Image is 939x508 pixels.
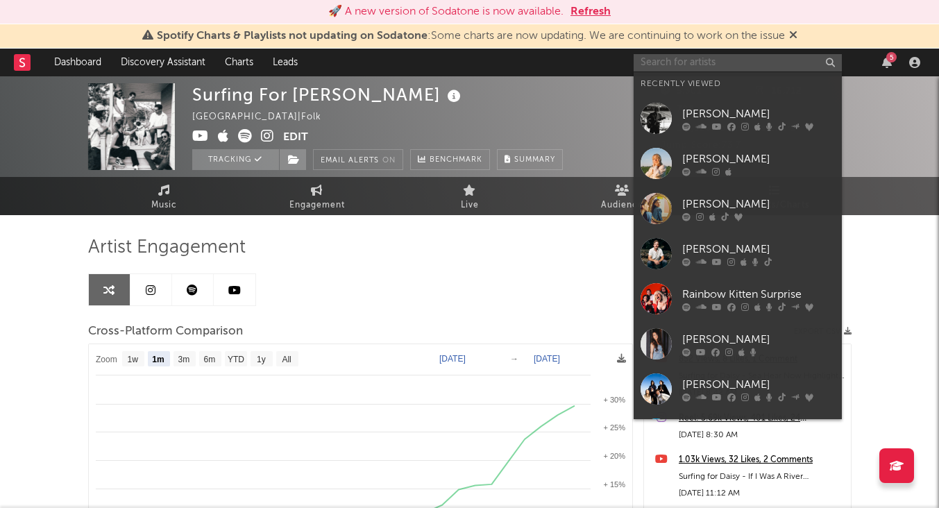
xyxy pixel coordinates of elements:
span: Summary [514,156,555,164]
div: 5 [886,52,897,62]
div: [PERSON_NAME] [682,331,835,348]
span: Cross-Platform Comparison [88,323,243,340]
span: : Some charts are now updating. We are continuing to work on the issue [157,31,785,42]
button: Summary [497,149,563,170]
div: [GEOGRAPHIC_DATA] | Folk [192,109,337,126]
text: Zoom [96,355,117,364]
a: [PERSON_NAME] [634,186,842,231]
div: Surfing for Daisy - If I Was A River #originalmusic #stripped #folkrock [679,468,844,485]
div: 🚀 A new version of Sodatone is now available. [328,3,564,20]
text: 3m [178,355,189,364]
text: 1w [127,355,138,364]
button: Tracking [192,149,279,170]
a: Dashboard [44,49,111,76]
div: [PERSON_NAME] [682,151,835,167]
text: + 25% [603,423,625,432]
span: Audience [601,197,643,214]
text: + 15% [603,480,625,489]
a: [PERSON_NAME] [634,321,842,366]
span: Artist Engagement [88,239,246,256]
span: Benchmark [430,152,482,169]
div: Surfing for Daisy - Sea Hear Now Highlight #festival #music #rock [679,368,844,384]
button: 5 [882,57,892,68]
div: Recently Viewed [641,76,835,92]
button: Email AlertsOn [313,149,403,170]
span: Live [461,197,479,214]
text: + 20% [603,452,625,460]
span: Spotify Charts & Playlists not updating on Sodatone [157,31,428,42]
a: 1.03k Views, 32 Likes, 2 Comments [679,452,844,468]
text: All [282,355,291,364]
text: [DATE] [534,354,560,364]
div: [PERSON_NAME] [682,105,835,122]
div: [DATE] 8:30 AM [679,427,844,443]
div: [DATE] 11:12 AM [679,485,844,502]
div: [PERSON_NAME] [682,241,835,257]
a: [PERSON_NAME] [634,231,842,276]
a: [PERSON_NAME] [634,366,842,412]
a: [PERSON_NAME] [634,141,842,186]
a: Engagement [241,177,394,215]
span: Engagement [289,197,345,214]
a: Leads [263,49,307,76]
span: Music [151,197,177,214]
a: Rainbow Kitten Surprise [634,276,842,321]
div: Surfing For [PERSON_NAME] [192,83,464,106]
text: + 30% [603,396,625,404]
text: YTD [227,355,244,364]
div: [PERSON_NAME] [682,376,835,393]
text: 6m [203,355,215,364]
em: On [382,157,396,164]
text: [DATE] [439,354,466,364]
a: West 22nd [634,412,842,457]
text: 1y [257,355,266,364]
text: 1m [152,355,164,364]
div: Rainbow Kitten Surprise [682,286,835,303]
span: Dismiss [789,31,797,42]
text: → [510,354,518,364]
div: [DATE] 8:42 AM [679,384,844,401]
a: Audience [546,177,699,215]
input: Search for artists [634,54,842,71]
button: Refresh [570,3,611,20]
button: Edit [283,129,308,146]
a: [PERSON_NAME] [634,96,842,141]
a: Benchmark [410,149,490,170]
a: Charts [215,49,263,76]
a: Music [88,177,241,215]
a: Discovery Assistant [111,49,215,76]
div: [PERSON_NAME] [682,196,835,212]
a: Live [394,177,546,215]
a: 852 Views, 8 Likes, 1 Comment [679,351,844,368]
a: Reel: 5.69k Views, 401 Likes, 24 Comments [679,410,844,427]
